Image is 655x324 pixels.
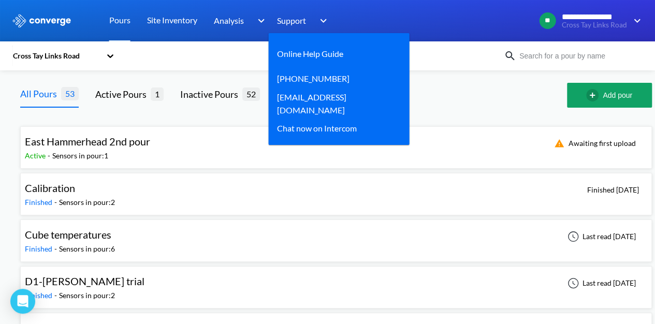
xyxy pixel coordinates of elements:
[242,87,260,100] span: 52
[251,14,267,27] img: downArrow.svg
[548,137,639,150] div: Awaiting first upload
[20,185,652,194] a: CalibrationFinished-Sensors in pour:2 Finished [DATE]
[61,87,79,100] span: 53
[10,289,35,314] div: Open Intercom Messenger
[180,87,242,101] div: Inactive Pours
[59,290,115,301] div: Sensors in pour: 2
[25,151,48,160] span: Active
[95,87,151,101] div: Active Pours
[12,50,101,62] div: Cross Tay Links Road
[25,198,54,207] span: Finished
[277,91,393,116] a: [EMAIL_ADDRESS][DOMAIN_NAME]
[54,291,59,300] span: -
[277,122,357,135] div: Chat now on Intercom
[313,14,330,27] img: downArrow.svg
[562,277,639,289] div: Last read [DATE]
[504,50,516,62] img: icon-search.svg
[25,244,54,253] span: Finished
[20,278,652,287] a: D1-[PERSON_NAME] trialFinished-Sensors in pour:2Last read [DATE]
[25,291,54,300] span: Finished
[20,86,61,101] div: All Pours
[586,89,603,101] img: add-circle-outline.svg
[59,243,115,255] div: Sensors in pour: 6
[214,14,244,27] span: Analysis
[516,50,642,62] input: Search for a pour by name
[584,184,639,196] div: Finished [DATE]
[627,14,644,27] img: downArrow.svg
[567,83,652,108] button: Add pour
[25,228,111,241] span: Cube temperatures
[25,182,75,194] span: Calibration
[59,197,115,208] div: Sensors in pour: 2
[277,14,306,27] span: Support
[12,14,72,27] img: logo_ewhite.svg
[54,198,59,207] span: -
[277,47,343,60] a: Online Help Guide
[562,230,639,243] div: Last read [DATE]
[562,21,627,29] span: Cross Tay Links Road
[25,135,150,148] span: East Hammerhead 2nd pour
[277,72,350,85] a: [PHONE_NUMBER]
[25,275,144,287] span: D1-[PERSON_NAME] trial
[20,231,652,240] a: Cube temperaturesFinished-Sensors in pour:6Last read [DATE]
[48,151,52,160] span: -
[151,87,164,100] span: 1
[52,150,108,161] div: Sensors in pour: 1
[20,138,652,147] a: East Hammerhead 2nd pourActive-Sensors in pour:1Awaiting first upload
[54,244,59,253] span: -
